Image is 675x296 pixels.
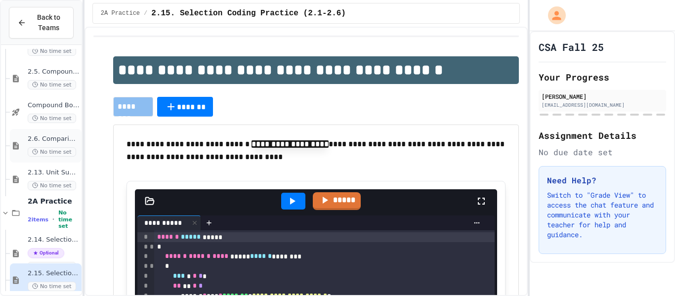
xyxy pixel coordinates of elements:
[28,101,80,110] span: Compound Boolean Quiz
[539,70,666,84] h2: Your Progress
[151,7,346,19] span: 2.15. Selection Coding Practice (2.1-2.6)
[538,4,568,27] div: My Account
[28,197,80,206] span: 2A Practice
[28,169,80,177] span: 2.13. Unit Summary 2a Selection (2.1-2.6)
[28,181,76,190] span: No time set
[144,9,147,17] span: /
[28,135,80,143] span: 2.6. Comparing Boolean Expressions ([PERSON_NAME] Laws)
[28,114,76,123] span: No time set
[539,146,666,158] div: No due date set
[52,215,54,223] span: •
[28,282,76,291] span: No time set
[32,12,65,33] span: Back to Teams
[547,174,658,186] h3: Need Help?
[28,262,76,271] span: No time set
[28,248,64,258] span: Optional
[28,68,80,76] span: 2.5. Compound Boolean Expressions
[58,210,80,229] span: No time set
[547,190,658,240] p: Switch to "Grade View" to access the chat feature and communicate with your teacher for help and ...
[28,236,80,244] span: 2.14. Selection Mixed Up Code Practice (2.1-2.6)
[539,128,666,142] h2: Assignment Details
[542,92,663,101] div: [PERSON_NAME]
[28,46,76,56] span: No time set
[28,80,76,89] span: No time set
[101,9,140,17] span: 2A Practice
[28,216,48,223] span: 2 items
[542,101,663,109] div: [EMAIL_ADDRESS][DOMAIN_NAME]
[539,40,604,54] h1: CSA Fall 25
[28,147,76,157] span: No time set
[28,269,80,278] span: 2.15. Selection Coding Practice (2.1-2.6)
[9,7,74,39] button: Back to Teams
